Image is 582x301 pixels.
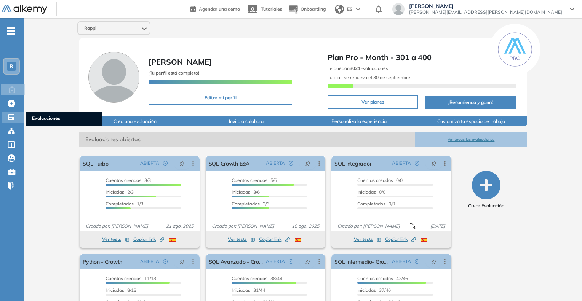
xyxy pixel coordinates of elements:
[140,160,159,167] span: ABIERTA
[259,236,290,243] span: Copiar link
[83,223,151,229] span: Creado por: [PERSON_NAME]
[289,161,293,166] span: check-circle
[335,5,344,14] img: world
[392,160,411,167] span: ABIERTA
[431,258,437,264] span: pushpin
[149,57,212,67] span: [PERSON_NAME]
[334,156,371,171] a: SQL integrador
[334,223,403,229] span: Creado por: [PERSON_NAME]
[357,189,385,195] span: 0/0
[232,201,260,207] span: Completados
[357,276,408,281] span: 42/46
[295,238,301,242] img: ESP
[301,6,326,12] span: Onboarding
[425,157,442,169] button: pushpin
[305,258,310,264] span: pushpin
[350,65,360,71] b: 3021
[385,236,416,243] span: Copiar link
[106,189,124,195] span: Iniciadas
[266,258,285,265] span: ABIERTA
[232,201,269,207] span: 3/6
[232,189,250,195] span: Iniciadas
[357,177,403,183] span: 0/0
[415,132,527,147] button: Ver todas las evaluaciones
[392,258,411,265] span: ABIERTA
[191,116,303,126] button: Invita a colaborar
[106,177,141,183] span: Cuentas creadas
[328,52,516,63] span: Plan Pro - Month - 301 a 400
[133,236,164,243] span: Copiar link
[133,235,164,244] button: Copiar link
[83,156,109,171] a: SQL Turbo
[163,223,197,229] span: 21 ago. 2025
[163,259,168,264] span: check-circle
[228,235,255,244] button: Ver tests
[88,52,139,103] img: Foto de perfil
[415,116,527,126] button: Customiza tu espacio de trabajo
[179,160,185,166] span: pushpin
[232,287,250,293] span: Iniciadas
[357,189,376,195] span: Iniciadas
[209,156,249,171] a: SQL Growth E&A
[106,201,143,207] span: 1/3
[2,5,47,14] img: Logo
[372,75,410,80] b: 30 de septiembre
[106,276,141,281] span: Cuentas creadas
[431,160,437,166] span: pushpin
[409,9,562,15] span: [PERSON_NAME][EMAIL_ADDRESS][PERSON_NAME][DOMAIN_NAME]
[328,75,410,80] span: Tu plan se renueva el
[84,25,96,31] span: Rappi
[354,235,381,244] button: Ver tests
[425,96,516,109] button: ¡Recomienda y gana!
[425,255,442,268] button: pushpin
[163,161,168,166] span: check-circle
[209,254,263,269] a: SQL Avanzado - Growth
[102,235,130,244] button: Ver tests
[261,6,282,12] span: Tutoriales
[328,95,418,109] button: Ver planes
[149,91,292,105] button: Editar mi perfil
[106,276,156,281] span: 11/13
[288,1,326,18] button: Onboarding
[305,160,310,166] span: pushpin
[299,255,316,268] button: pushpin
[357,201,395,207] span: 0/0
[357,276,393,281] span: Cuentas creadas
[347,6,353,13] span: ES
[179,258,185,264] span: pushpin
[232,177,267,183] span: Cuentas creadas
[289,223,322,229] span: 18 ago. 2025
[299,157,316,169] button: pushpin
[169,238,176,242] img: ESP
[328,65,388,71] span: Te quedan Evaluaciones
[232,276,267,281] span: Cuentas creadas
[427,223,448,229] span: [DATE]
[174,157,190,169] button: pushpin
[357,287,391,293] span: 37/46
[79,132,415,147] span: Evaluaciones abiertas
[209,223,277,229] span: Creado por: [PERSON_NAME]
[232,287,265,293] span: 31/44
[415,161,419,166] span: check-circle
[232,177,277,183] span: 5/6
[140,258,159,265] span: ABIERTA
[232,276,282,281] span: 38/44
[356,8,360,11] img: arrow
[468,202,504,209] span: Crear Evaluación
[106,189,134,195] span: 2/3
[10,63,13,69] span: R
[190,4,240,13] a: Agendar una demo
[106,201,134,207] span: Completados
[409,3,562,9] span: [PERSON_NAME]
[385,235,416,244] button: Copiar link
[334,254,389,269] a: SQL Intermedio- Growth
[232,189,260,195] span: 3/6
[32,115,96,123] span: Evaluaciones
[259,235,290,244] button: Copiar link
[303,116,415,126] button: Personaliza la experiencia
[174,255,190,268] button: pushpin
[468,171,504,209] button: Crear Evaluación
[106,287,124,293] span: Iniciadas
[357,287,376,293] span: Iniciadas
[199,6,240,12] span: Agendar una demo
